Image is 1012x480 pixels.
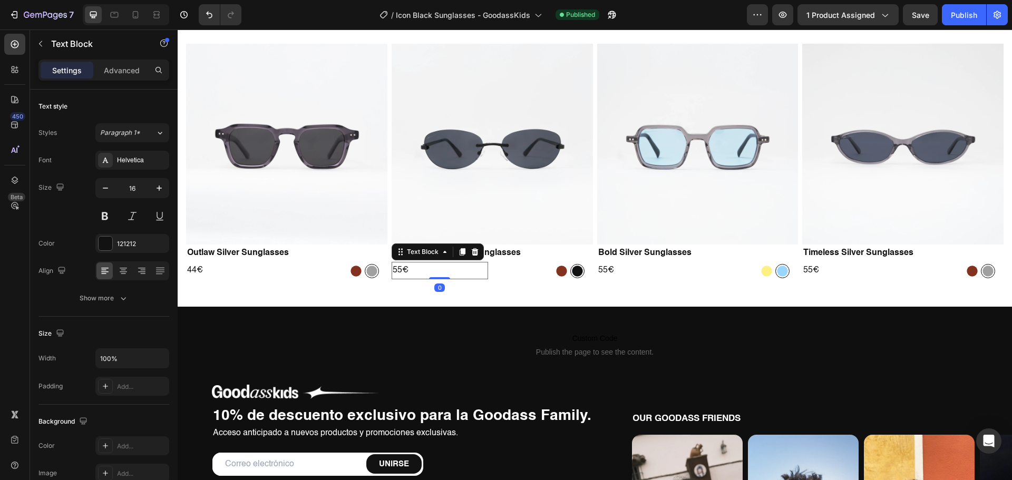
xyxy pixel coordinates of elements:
button: 1 product assigned [797,4,899,25]
span: / [391,9,394,21]
div: Open Intercom Messenger [976,428,1001,454]
div: Color [38,441,55,450]
div: Text style [38,102,67,111]
div: Align [38,264,68,278]
span: Save [912,11,929,19]
p: 7 [69,8,74,21]
div: Size [38,327,66,341]
div: Padding [38,381,63,391]
div: Font [38,155,52,165]
div: 121212 [117,239,167,249]
button: Save [903,4,938,25]
div: UNIRSE [201,427,231,442]
div: Undo/Redo [199,4,241,25]
p: 55€ [626,233,722,249]
button: Publish [942,4,986,25]
span: Paragraph 1* [100,128,140,138]
p: Text Block [51,37,141,50]
div: Width [38,354,56,363]
div: Add... [117,469,167,478]
p: Advanced [104,65,140,76]
div: Background [38,415,90,429]
div: Show more [80,293,129,303]
p: Bold Silver Sunglasses [421,216,620,231]
button: 7 [4,4,79,25]
p: 55€ [215,233,309,249]
p: Timeless Silver Sunglasses [626,216,825,231]
div: 450 [10,112,25,121]
span: 1 product assigned [806,9,875,21]
h2: 10% de descuento exclusivo para la Goodass Family. [34,376,450,397]
p: Acceso anticipado a nuevos productos y promociones exclusivas. [35,398,449,409]
img: gempages_525247148372002006-d45a73e3-9a58-47c5-bdda-0349d9cf22e6.png [34,355,200,369]
div: Image [38,468,57,478]
button: Show more [38,289,169,308]
input: Auto [96,349,169,368]
input: Correo electrónico [35,423,189,447]
span: Icon Black Sunglasses - GoodassKids [396,9,530,21]
div: Publish [951,9,977,21]
p: Desire Caviar Black Sunglasses [215,216,414,231]
div: 0 [257,254,267,262]
div: Add... [117,442,167,451]
div: Helvetica [117,156,167,165]
div: Add... [117,382,167,391]
div: Beta [8,193,25,201]
img: gempages_525247148372002006-cb5b6ba9-8ea9-4cda-ae32-e74b96074a70.webp [420,14,621,215]
div: Size [38,181,66,195]
p: OUR GOODASS FRIENDS [455,381,868,398]
p: Settings [52,65,82,76]
div: Color [38,239,55,248]
p: 55€ [421,233,515,249]
button: UNIRSE [189,425,244,444]
span: Published [566,10,595,19]
div: Styles [38,128,57,138]
div: Text Block [227,218,263,227]
button: Paragraph 1* [95,123,169,142]
img: gempages_525247148372002006-ba81f4db-9083-4c56-b7a3-bd605b624168.webp [625,14,826,215]
iframe: Design area [178,30,1012,480]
